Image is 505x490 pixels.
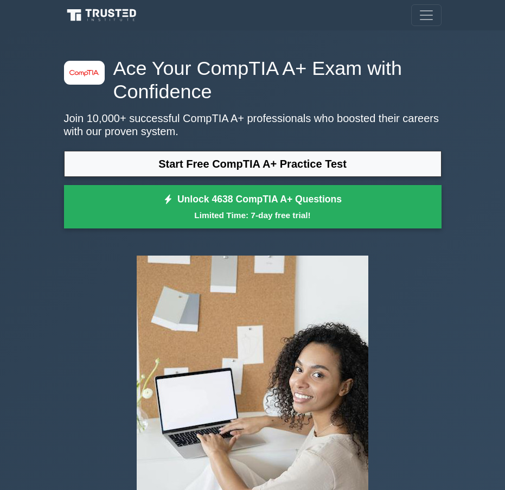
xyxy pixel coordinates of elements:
[411,4,442,26] button: Toggle navigation
[78,209,428,221] small: Limited Time: 7-day free trial!
[64,56,442,103] h1: Ace Your CompTIA A+ Exam with Confidence
[64,112,442,138] p: Join 10,000+ successful CompTIA A+ professionals who boosted their careers with our proven system.
[64,185,442,228] a: Unlock 4638 CompTIA A+ QuestionsLimited Time: 7-day free trial!
[64,151,442,177] a: Start Free CompTIA A+ Practice Test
